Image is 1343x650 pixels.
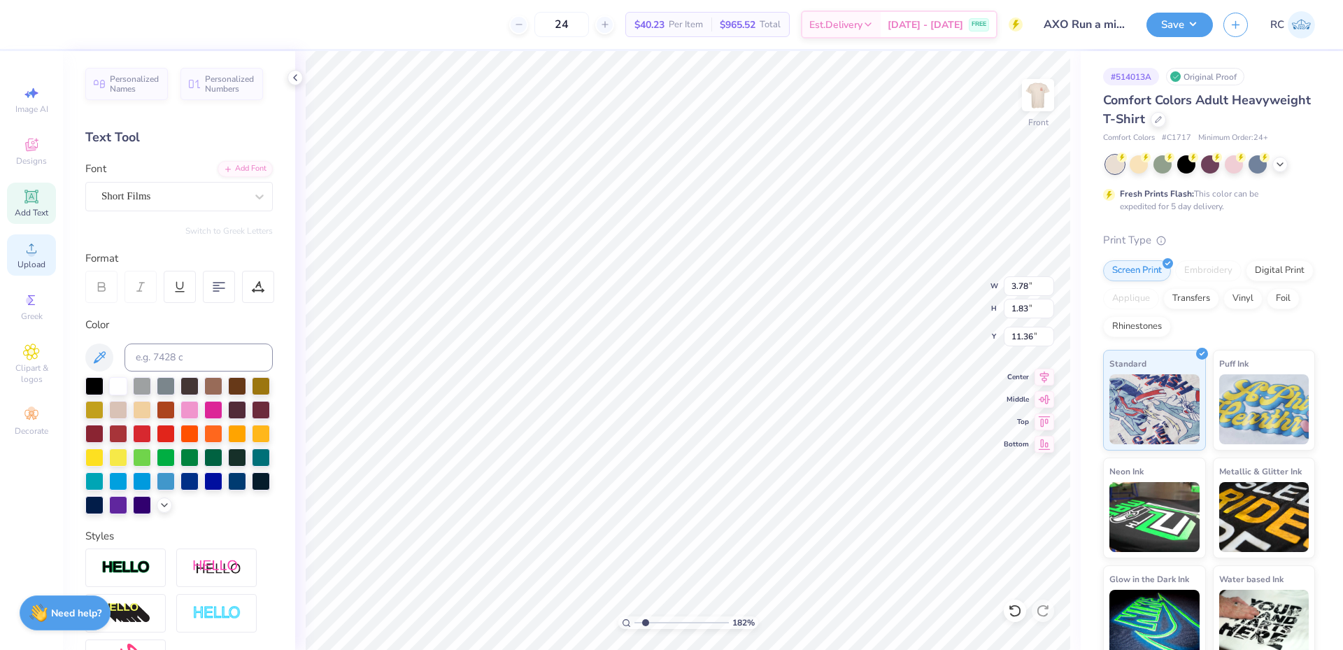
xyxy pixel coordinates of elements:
[1223,288,1263,309] div: Vinyl
[1103,288,1159,309] div: Applique
[101,560,150,576] img: Stroke
[1004,372,1029,382] span: Center
[15,425,48,437] span: Decorate
[192,605,241,621] img: Negative Space
[1219,482,1309,552] img: Metallic & Glitter Ink
[51,607,101,620] strong: Need help?
[1270,11,1315,38] a: RC
[85,161,106,177] label: Font
[1103,316,1171,337] div: Rhinestones
[732,616,755,629] span: 182 %
[85,128,273,147] div: Text Tool
[1004,439,1029,449] span: Bottom
[1028,116,1049,129] div: Front
[1004,417,1029,427] span: Top
[85,317,273,333] div: Color
[1120,188,1292,213] div: This color can be expedited for 5 day delivery.
[1288,11,1315,38] img: Rio Cabojoc
[888,17,963,32] span: [DATE] - [DATE]
[1175,260,1242,281] div: Embroidery
[1103,68,1159,85] div: # 514013A
[1004,395,1029,404] span: Middle
[192,559,241,577] img: Shadow
[760,17,781,32] span: Total
[1162,132,1191,144] span: # C1717
[1109,356,1146,371] span: Standard
[85,528,273,544] div: Styles
[7,362,56,385] span: Clipart & logos
[669,17,703,32] span: Per Item
[1219,374,1309,444] img: Puff Ink
[1103,232,1315,248] div: Print Type
[1120,188,1194,199] strong: Fresh Prints Flash:
[1270,17,1284,33] span: RC
[205,74,255,94] span: Personalized Numbers
[110,74,159,94] span: Personalized Names
[185,225,273,236] button: Switch to Greek Letters
[218,161,273,177] div: Add Font
[634,17,665,32] span: $40.23
[1267,288,1300,309] div: Foil
[15,104,48,115] span: Image AI
[101,602,150,625] img: 3d Illusion
[1033,10,1136,38] input: Untitled Design
[1109,374,1200,444] img: Standard
[1109,464,1144,479] span: Neon Ink
[1109,572,1189,586] span: Glow in the Dark Ink
[720,17,755,32] span: $965.52
[1024,81,1052,109] img: Front
[534,12,589,37] input: – –
[16,155,47,167] span: Designs
[1219,464,1302,479] span: Metallic & Glitter Ink
[1198,132,1268,144] span: Minimum Order: 24 +
[972,20,986,29] span: FREE
[125,344,273,372] input: e.g. 7428 c
[1166,68,1244,85] div: Original Proof
[809,17,862,32] span: Est. Delivery
[1103,260,1171,281] div: Screen Print
[1219,356,1249,371] span: Puff Ink
[1146,13,1213,37] button: Save
[1109,482,1200,552] img: Neon Ink
[21,311,43,322] span: Greek
[1163,288,1219,309] div: Transfers
[85,250,274,267] div: Format
[17,259,45,270] span: Upload
[1103,132,1155,144] span: Comfort Colors
[15,207,48,218] span: Add Text
[1103,92,1311,127] span: Comfort Colors Adult Heavyweight T-Shirt
[1219,572,1284,586] span: Water based Ink
[1246,260,1314,281] div: Digital Print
